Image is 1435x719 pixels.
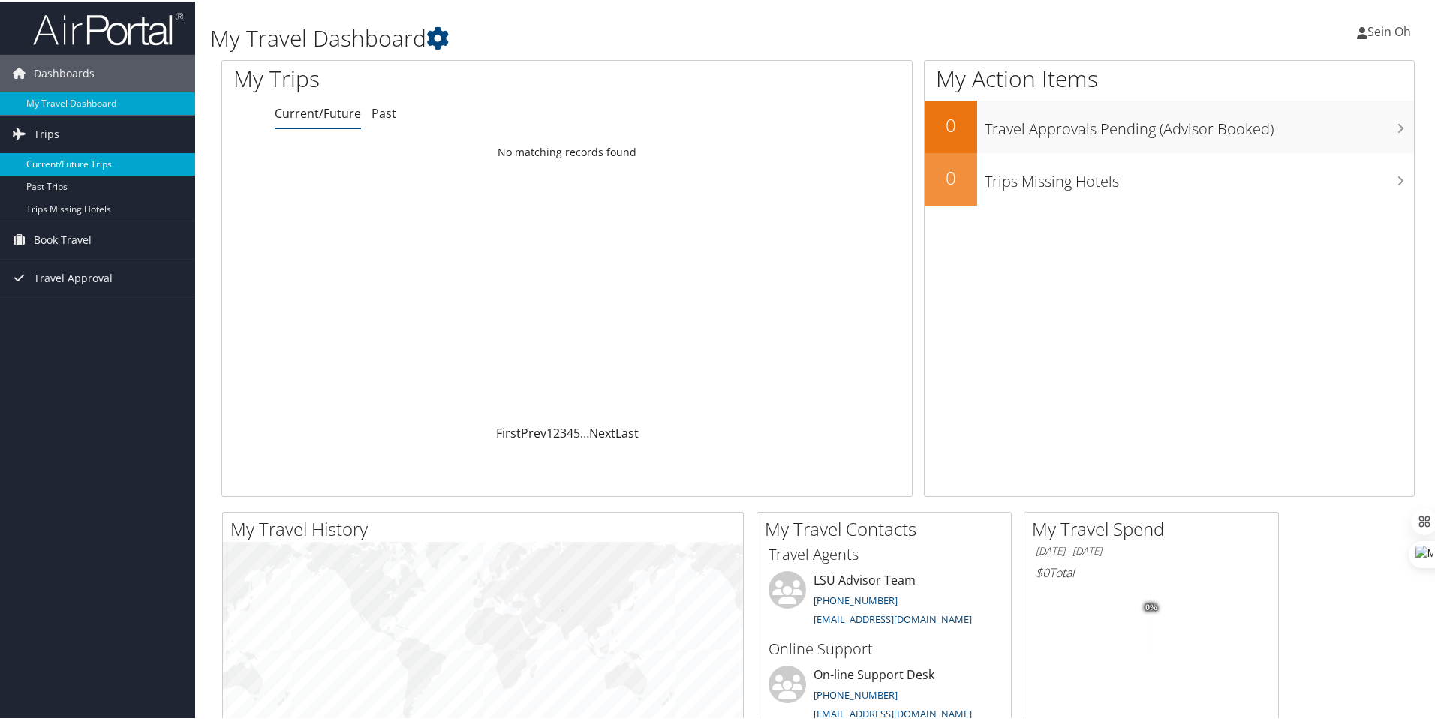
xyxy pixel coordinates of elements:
[496,423,521,440] a: First
[1036,543,1267,557] h6: [DATE] - [DATE]
[34,220,92,257] span: Book Travel
[233,62,613,93] h1: My Trips
[925,62,1414,93] h1: My Action Items
[1357,8,1426,53] a: Sein Oh
[615,423,639,440] a: Last
[589,423,615,440] a: Next
[275,104,361,120] a: Current/Future
[769,637,1000,658] h3: Online Support
[1036,563,1049,579] span: $0
[222,137,912,164] td: No matching records found
[573,423,580,440] a: 5
[925,164,977,189] h2: 0
[925,99,1414,152] a: 0Travel Approvals Pending (Advisor Booked)
[34,114,59,152] span: Trips
[372,104,396,120] a: Past
[567,423,573,440] a: 4
[985,110,1414,138] h3: Travel Approvals Pending (Advisor Booked)
[34,53,95,91] span: Dashboards
[814,687,898,700] a: [PHONE_NUMBER]
[925,111,977,137] h2: 0
[814,611,972,624] a: [EMAIL_ADDRESS][DOMAIN_NAME]
[546,423,553,440] a: 1
[34,258,113,296] span: Travel Approval
[769,543,1000,564] h3: Travel Agents
[210,21,1021,53] h1: My Travel Dashboard
[580,423,589,440] span: …
[560,423,567,440] a: 3
[985,162,1414,191] h3: Trips Missing Hotels
[1367,22,1411,38] span: Sein Oh
[33,10,183,45] img: airportal-logo.png
[1036,563,1267,579] h6: Total
[1145,602,1157,611] tspan: 0%
[925,152,1414,204] a: 0Trips Missing Hotels
[230,515,743,540] h2: My Travel History
[1032,515,1278,540] h2: My Travel Spend
[553,423,560,440] a: 2
[521,423,546,440] a: Prev
[814,592,898,606] a: [PHONE_NUMBER]
[765,515,1011,540] h2: My Travel Contacts
[761,570,1007,631] li: LSU Advisor Team
[814,705,972,719] a: [EMAIL_ADDRESS][DOMAIN_NAME]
